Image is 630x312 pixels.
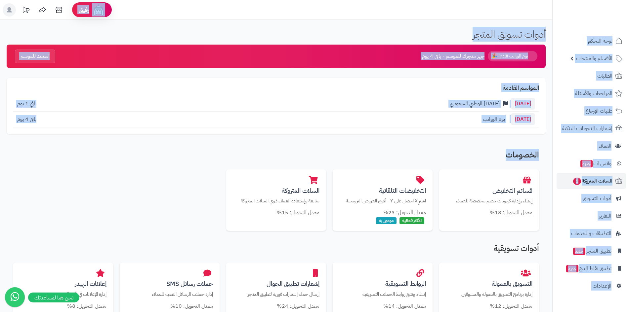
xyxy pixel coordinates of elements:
[557,191,626,206] a: أدوات التسويق
[557,86,626,101] a: المراجعات والأسئلة
[572,246,611,256] span: تطبيق المتجر
[586,106,612,116] span: طلبات الإرجاع
[562,124,612,133] span: إشعارات التحويلات البنكية
[575,89,612,98] span: المراجعات والأسئلة
[226,169,326,224] a: السلات المتروكةمتابعة وإستعادة العملاء ذوي السلات المتروكة معدل التحويل: 15%
[13,85,539,91] h2: المواسم القادمة
[580,160,593,167] span: جديد
[450,100,500,108] span: [DATE] الوطني السعودي
[13,244,539,256] h2: أدوات تسويقية
[566,264,611,273] span: تطبيق نقاط البيع
[557,173,626,189] a: السلات المتروكة5
[339,197,426,204] p: اشترِ X احصل على Y - أقوى العروض الترويجية
[488,51,537,61] span: يوم الرواتب قادم! 🎉
[92,3,105,17] img: ai-face.png
[490,209,532,217] small: معدل التحويل: 18%
[233,280,319,287] h3: إشعارات تطبيق الجوال
[126,291,213,298] p: إدارة حملات الرسائل النصية للعملاء
[557,33,626,49] a: لوحة التحكم
[566,265,578,272] span: جديد
[15,50,55,63] button: استعد للموسم
[557,121,626,136] a: إشعارات التحويلات البنكية
[277,209,319,217] small: معدل التحويل: 15%
[339,187,426,194] h3: التخفيضات التلقائية
[383,302,426,310] small: معدل التحويل: 14%
[572,176,612,186] span: السلات المتروكة
[599,211,611,221] span: التقارير
[557,243,626,259] a: تطبيق المتجرجديد
[277,302,319,310] small: معدل التحويل: 24%
[593,281,611,291] span: الإعدادات
[557,260,626,276] a: تطبيق نقاط البيعجديد
[233,187,319,194] h3: السلات المتروكة
[20,280,106,287] h3: إعلانات الهيدر
[399,217,424,224] span: الأكثر فعالية
[446,197,532,204] p: إنشاء وإدارة كوبونات خصم مخصصة للعملاء
[588,36,612,46] span: لوحة التحكم
[20,291,106,298] p: إدارة الإعلانات في رأس الموقع
[233,291,319,298] p: إرسال حملة إشعارات فورية لتطبيق المتجر
[17,100,36,108] span: باقي 1 يوم
[557,103,626,119] a: طلبات الإرجاع
[599,141,611,151] span: العملاء
[13,151,539,162] h2: الخصومات
[571,229,611,238] span: التطبيقات والخدمات
[446,291,532,298] p: إدارة برنامج التسويق بالعمولة والمسوقين
[126,280,213,287] h3: حملات رسائل SMS
[490,302,532,310] small: معدل التحويل: 12%
[573,248,585,255] span: جديد
[422,52,484,60] span: جهز متجرك للموسم - باقي 4 يوم
[576,54,612,63] span: الأقسام والمنتجات
[511,98,535,110] span: [DATE]
[170,302,213,310] small: معدل التحويل: 10%
[446,187,532,194] h3: قسائم التخفيض
[339,280,426,287] h3: الروابط التسويقية
[439,169,539,224] a: قسائم التخفيضإنشاء وإدارة كوبونات خصم مخصصة للعملاء معدل التحويل: 18%
[597,71,612,81] span: الطلبات
[79,6,89,14] span: رفيق
[580,159,611,168] span: وآتس آب
[583,194,611,203] span: أدوات التسويق
[333,169,433,231] a: التخفيضات التلقائيةاشترِ X احصل على Y - أقوى العروض الترويجية معدل التحويل: 23% الأكثر فعالية موص...
[557,68,626,84] a: الطلبات
[557,138,626,154] a: العملاء
[67,302,106,310] small: معدل التحويل: 8%
[573,178,581,185] span: 5
[557,225,626,241] a: التطبيقات والخدمات
[17,115,36,123] span: باقي 4 يوم
[446,280,532,287] h3: التسويق بالعمولة
[511,113,535,125] span: [DATE]
[376,217,397,224] span: موصى به
[473,29,546,40] h1: أدوات تسويق المتجر
[383,209,426,217] small: معدل التحويل: 23%
[18,3,34,18] a: تحديثات المنصة
[339,291,426,298] p: إنشاء وتتبع روابط الحملات التسويقية
[557,208,626,224] a: التقارير
[557,156,626,171] a: وآتس آبجديد
[233,197,319,204] p: متابعة وإستعادة العملاء ذوي السلات المتروكة
[557,278,626,294] a: الإعدادات
[483,115,505,123] span: يوم الرواتب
